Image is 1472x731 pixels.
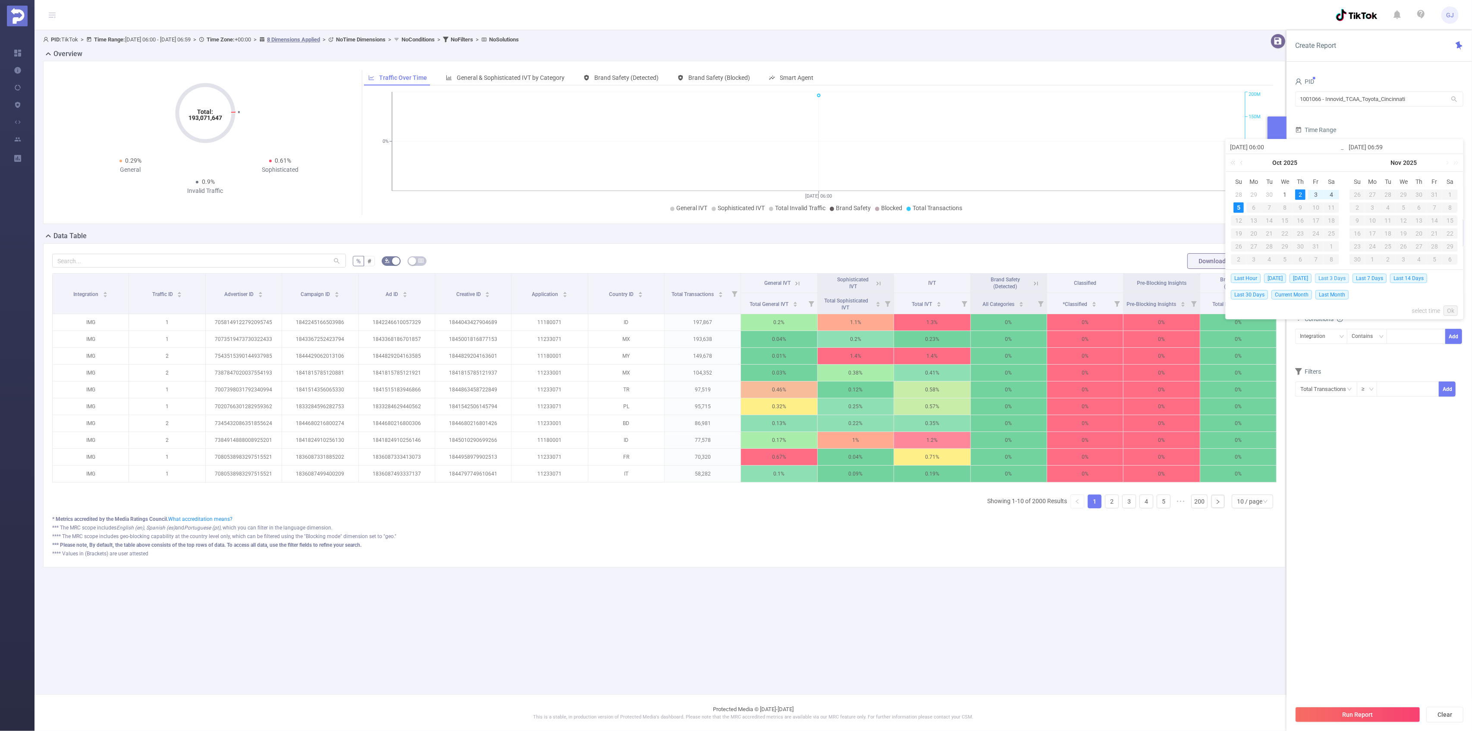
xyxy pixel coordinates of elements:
[1231,254,1246,265] div: 2
[1295,707,1420,722] button: Run Report
[1411,178,1427,186] span: Th
[1157,495,1171,508] li: 5
[1379,334,1384,340] i: icon: down
[1411,227,1427,240] td: November 20, 2025
[1191,495,1208,508] li: 200
[1122,495,1136,508] li: 3
[1246,254,1262,265] div: 3
[198,108,213,115] tspan: Total:
[1105,495,1118,508] a: 2
[1262,228,1277,239] div: 21
[1231,241,1246,252] div: 26
[1427,189,1442,200] div: 31
[168,516,232,522] a: What accreditation means?
[1290,274,1312,283] span: [DATE]
[1352,329,1379,343] div: Contains
[1411,189,1427,200] div: 30
[1396,254,1412,265] div: 3
[1293,214,1308,227] td: October 16, 2025
[1427,227,1442,240] td: November 21, 2025
[1349,142,1459,152] input: End date
[1192,495,1207,508] a: 200
[1231,214,1246,227] td: October 12, 2025
[1262,241,1277,252] div: 28
[1362,382,1371,396] div: ≥
[1295,78,1302,85] i: icon: user
[1396,175,1412,188] th: Wed
[1365,178,1381,186] span: Mo
[1262,240,1277,253] td: October 28, 2025
[1427,240,1442,253] td: November 28, 2025
[1231,228,1246,239] div: 19
[385,258,390,263] i: icon: bg-colors
[1246,227,1262,240] td: October 20, 2025
[1411,202,1427,213] div: 6
[1350,227,1365,240] td: November 16, 2025
[1295,41,1336,50] span: Create Report
[1411,188,1427,201] td: October 30, 2025
[1350,202,1365,213] div: 2
[1381,201,1396,214] td: November 4, 2025
[94,36,125,43] b: Time Range:
[1442,201,1458,214] td: November 8, 2025
[1411,228,1427,239] div: 20
[275,157,292,164] span: 0.61%
[1293,175,1308,188] th: Thu
[1353,274,1387,283] span: Last 7 Days
[1381,214,1396,227] td: November 11, 2025
[1396,214,1412,227] td: November 12, 2025
[1231,178,1246,186] span: Su
[1231,215,1246,226] div: 12
[1246,215,1262,226] div: 13
[1308,228,1324,239] div: 24
[435,36,443,43] span: >
[251,36,259,43] span: >
[1246,240,1262,253] td: October 27, 2025
[1442,178,1458,186] span: Sa
[1246,241,1262,252] div: 27
[207,36,235,43] b: Time Zone:
[1246,201,1262,214] td: October 6, 2025
[1277,215,1293,226] div: 15
[1324,240,1339,253] td: November 1, 2025
[1350,241,1365,252] div: 23
[1277,253,1293,266] td: November 5, 2025
[1308,175,1324,188] th: Fri
[1308,201,1324,214] td: October 10, 2025
[1365,240,1381,253] td: November 24, 2025
[1381,241,1396,252] div: 25
[1427,215,1442,226] div: 14
[1139,495,1153,508] li: 4
[1140,495,1153,508] a: 4
[1442,254,1458,265] div: 6
[451,36,473,43] b: No Filters
[1427,202,1442,213] div: 7
[1411,240,1427,253] td: November 27, 2025
[356,258,361,265] span: %
[1293,188,1308,201] td: October 2, 2025
[1105,495,1119,508] li: 2
[1262,175,1277,188] th: Tue
[1396,201,1412,214] td: November 5, 2025
[1295,126,1336,133] span: Time Range
[1249,114,1261,120] tspan: 150M
[1308,202,1324,213] div: 10
[1442,215,1458,226] div: 15
[205,165,355,174] div: Sophisticated
[1381,215,1396,226] div: 11
[1396,253,1412,266] td: December 3, 2025
[1263,499,1268,505] i: icon: down
[1277,227,1293,240] td: October 22, 2025
[1411,254,1427,265] div: 4
[1381,253,1396,266] td: December 2, 2025
[1262,254,1277,265] div: 4
[1365,215,1381,226] div: 10
[1381,254,1396,265] div: 2
[1283,154,1299,171] a: 2025
[1350,253,1365,266] td: November 30, 2025
[1293,215,1308,226] div: 16
[368,75,374,81] i: icon: line-chart
[1365,175,1381,188] th: Mon
[1231,240,1246,253] td: October 26, 2025
[56,165,205,174] div: General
